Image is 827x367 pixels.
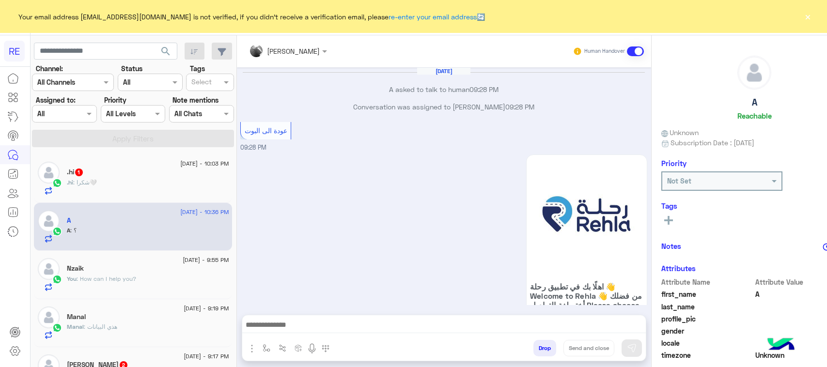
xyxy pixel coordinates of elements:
[661,314,754,324] span: profile_pic
[469,85,499,93] span: 09:28 PM
[77,275,136,282] span: How can I help you?
[752,97,757,108] h5: A
[530,158,643,272] img: 88.jpg
[52,178,62,188] img: WhatsApp
[67,323,84,330] span: Manal
[322,345,329,352] img: make a call
[661,242,681,250] h6: Notes
[738,56,771,89] img: defaultAdmin.png
[184,304,229,313] span: [DATE] - 9:19 PM
[417,68,470,75] h6: [DATE]
[563,340,614,356] button: Send and close
[67,179,73,186] span: .hi
[67,216,71,225] h5: A
[661,264,696,273] h6: Attributes
[240,144,266,151] span: 09:28 PM
[245,126,287,135] span: عودة الى البوت
[70,227,77,234] span: ؟
[36,63,63,74] label: Channel:
[67,313,86,321] h5: Manal
[661,350,754,360] span: timezone
[389,13,477,21] a: re-enter your email address
[18,12,485,22] span: Your email address [EMAIL_ADDRESS][DOMAIN_NAME] is not verified, if you didn't receive a verifica...
[67,264,84,273] h5: Nzaik
[190,76,212,89] div: Select
[661,159,687,168] h6: Priority
[584,47,625,55] small: Human Handover
[52,227,62,236] img: WhatsApp
[240,84,647,94] p: A asked to talk to human
[627,343,637,353] img: send message
[104,95,126,105] label: Priority
[67,227,70,234] span: A
[32,130,234,147] button: Apply Filters
[184,352,229,361] span: [DATE] - 9:17 PM
[67,168,84,176] h5: .hi
[505,103,534,111] span: 09:28 PM
[279,344,286,352] img: Trigger scenario
[661,289,754,299] span: first_name
[38,162,60,183] img: defaultAdmin.png
[36,95,76,105] label: Assigned to:
[290,340,306,356] button: create order
[52,323,62,333] img: WhatsApp
[803,12,812,21] button: ×
[52,275,62,284] img: WhatsApp
[533,340,556,356] button: Drop
[180,159,229,168] span: [DATE] - 10:03 PM
[764,328,798,362] img: hulul-logo.png
[67,275,77,282] span: You
[530,282,643,319] span: اهلًا بك في تطبيق رحلة 👋 Welcome to Rehla 👋 من فضلك أختر لغة التواصل Please choose your preferred...
[661,302,754,312] span: last_name
[75,168,83,176] span: 1
[38,258,60,280] img: defaultAdmin.png
[661,326,754,336] span: gender
[258,340,274,356] button: select flow
[38,210,60,232] img: defaultAdmin.png
[160,46,172,57] span: search
[295,344,302,352] img: create order
[73,179,97,186] span: شكرا🤍
[180,208,229,216] span: [DATE] - 10:36 PM
[84,323,117,330] span: هذي البيانات
[183,256,229,264] span: [DATE] - 9:55 PM
[172,95,218,105] label: Note mentions
[306,343,318,354] img: send voice note
[661,338,754,348] span: locale
[190,63,205,74] label: Tags
[246,343,258,354] img: send attachment
[661,127,699,138] span: Unknown
[263,344,270,352] img: select flow
[154,43,178,63] button: search
[274,340,290,356] button: Trigger scenario
[240,102,647,112] p: Conversation was assigned to [PERSON_NAME]
[4,41,25,61] div: RE
[38,306,60,328] img: defaultAdmin.png
[737,111,772,120] h6: Reachable
[671,138,754,148] span: Subscription Date : [DATE]
[121,63,142,74] label: Status
[661,277,754,287] span: Attribute Name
